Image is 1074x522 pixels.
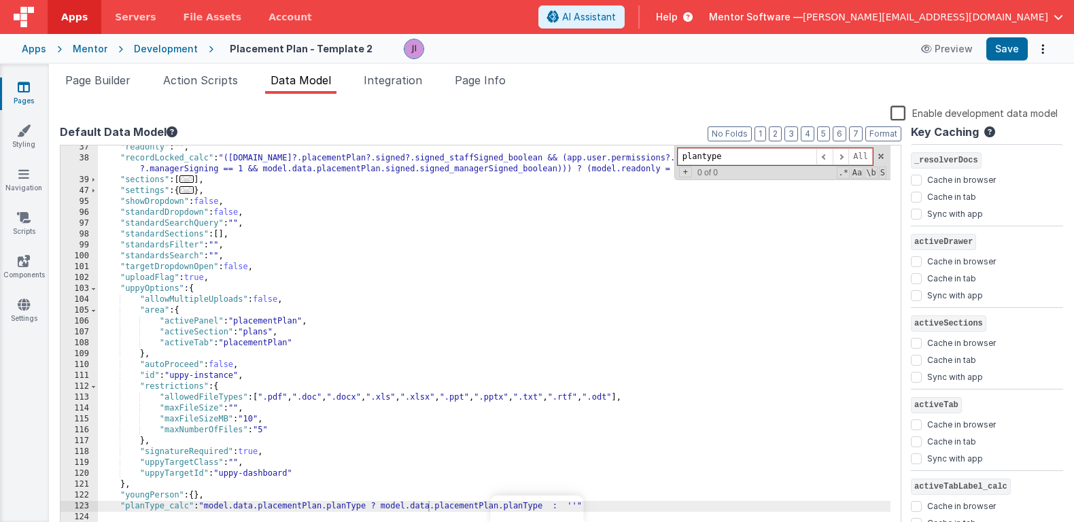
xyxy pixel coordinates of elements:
[73,42,107,56] div: Mentor
[60,153,98,175] div: 38
[22,42,46,56] div: Apps
[60,251,98,262] div: 100
[769,126,782,141] button: 2
[927,271,976,284] label: Cache in tab
[184,10,242,24] span: File Assets
[60,457,98,468] div: 119
[60,175,98,186] div: 39
[60,370,98,381] div: 111
[60,381,98,392] div: 112
[60,468,98,479] div: 120
[865,126,901,141] button: Format
[60,186,98,196] div: 47
[837,167,849,179] span: RegExp Search
[60,262,98,273] div: 101
[927,352,976,366] label: Cache in tab
[60,316,98,327] div: 106
[678,148,816,165] input: Search for
[801,126,814,141] button: 4
[60,414,98,425] div: 115
[60,479,98,490] div: 121
[851,167,863,179] span: CaseSensitive Search
[986,37,1028,60] button: Save
[709,10,1063,24] button: Mentor Software — [PERSON_NAME][EMAIL_ADDRESS][DOMAIN_NAME]
[60,425,98,436] div: 116
[60,229,98,240] div: 98
[927,451,983,464] label: Sync with app
[911,126,979,139] h4: Key Caching
[60,273,98,283] div: 102
[60,349,98,360] div: 109
[538,5,625,29] button: AI Assistant
[817,126,830,141] button: 5
[60,218,98,229] div: 97
[708,126,752,141] button: No Folds
[927,434,976,447] label: Cache in tab
[656,10,678,24] span: Help
[271,73,331,87] span: Data Model
[913,38,981,60] button: Preview
[865,167,877,179] span: Whole Word Search
[60,360,98,370] div: 110
[927,498,996,512] label: Cache in browser
[803,10,1048,24] span: [PERSON_NAME][EMAIL_ADDRESS][DOMAIN_NAME]
[60,490,98,501] div: 122
[60,436,98,447] div: 117
[404,39,423,58] img: 6c3d48e323fef8557f0b76cc516e01c7
[60,240,98,251] div: 99
[60,327,98,338] div: 107
[927,288,983,301] label: Sync with app
[848,148,873,165] span: Alt-Enter
[911,152,982,169] span: _resolverDocs
[65,73,131,87] span: Page Builder
[163,73,238,87] span: Action Scripts
[60,305,98,316] div: 105
[927,369,983,383] label: Sync with app
[927,254,996,267] label: Cache in browser
[455,73,506,87] span: Page Info
[60,403,98,414] div: 114
[60,196,98,207] div: 95
[692,168,723,177] span: 0 of 0
[60,447,98,457] div: 118
[833,126,846,141] button: 6
[134,42,198,56] div: Development
[784,126,798,141] button: 3
[364,73,422,87] span: Integration
[230,43,373,54] h4: Placement Plan - Template 2
[879,167,886,179] span: Search In Selection
[911,397,962,413] span: activeTab
[927,206,983,220] label: Sync with app
[60,501,98,512] div: 123
[755,126,766,141] button: 1
[60,207,98,218] div: 96
[179,175,194,183] span: ...
[60,124,177,140] button: Default Data Model
[562,10,616,24] span: AI Assistant
[890,105,1058,120] label: Enable development data model
[849,126,863,141] button: 7
[61,10,88,24] span: Apps
[60,392,98,403] div: 113
[115,10,156,24] span: Servers
[911,315,986,332] span: activeSections
[709,10,803,24] span: Mentor Software —
[911,234,976,250] span: activeDrawer
[679,167,692,177] span: Toggel Replace mode
[927,189,976,203] label: Cache in tab
[60,283,98,294] div: 103
[1033,39,1052,58] button: Options
[179,186,194,194] span: ...
[911,478,1011,495] span: activeTabLabel_calc
[927,335,996,349] label: Cache in browser
[927,417,996,430] label: Cache in browser
[60,338,98,349] div: 108
[927,172,996,186] label: Cache in browser
[60,142,98,153] div: 37
[60,294,98,305] div: 104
